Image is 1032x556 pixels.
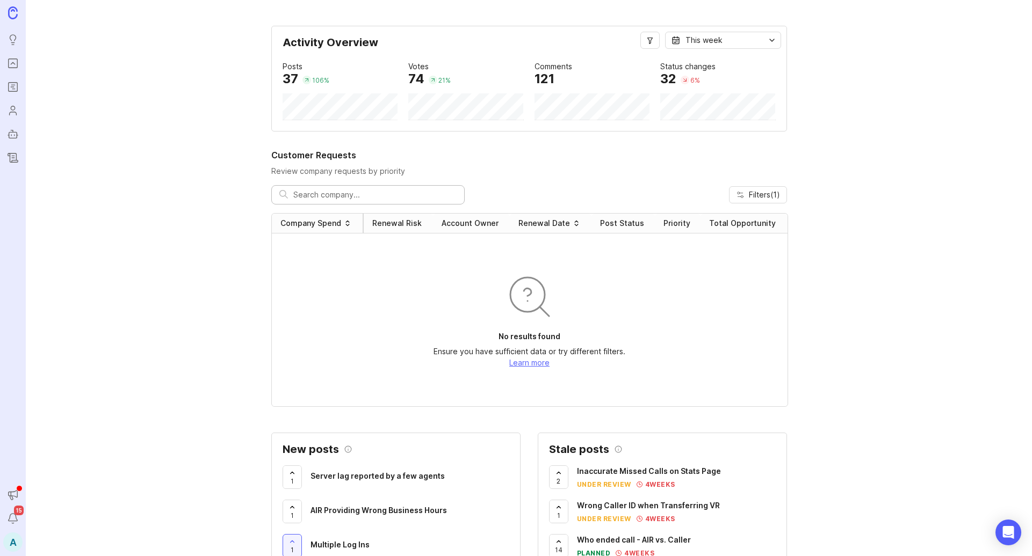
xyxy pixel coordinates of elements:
button: 2 [549,465,568,489]
a: Roadmaps [3,77,23,97]
div: 4 weeks [643,480,675,489]
div: Priority [663,218,690,229]
div: 37 [283,72,298,85]
button: 1 [283,465,302,489]
span: 1 [291,545,294,554]
a: Learn more [509,358,550,367]
h2: Stale posts [549,444,609,455]
a: Ideas [3,30,23,49]
a: Portal [3,54,23,73]
span: 1 [291,511,294,520]
a: Multiple Log Ins [311,539,509,553]
span: 15 [14,506,24,515]
img: svg+xml;base64,PHN2ZyB3aWR0aD0iOTYiIGhlaWdodD0iOTYiIGZpbGw9Im5vbmUiIHhtbG5zPSJodHRwOi8vd3d3LnczLm... [504,271,555,323]
span: Inaccurate Missed Calls on Stats Page [577,466,721,475]
div: Comments [535,61,572,72]
img: Canny Home [8,6,18,19]
span: 1 [557,511,560,520]
a: Autopilot [3,125,23,144]
span: AIR Providing Wrong Business Hours [311,506,447,515]
h2: New posts [283,444,339,455]
span: 2 [557,477,560,486]
div: Total Opportunity [709,218,776,229]
a: Users [3,101,23,120]
div: Status changes [660,61,716,72]
div: Account Owner [442,218,499,229]
div: 21 % [438,76,451,85]
div: 6 % [690,76,700,85]
img: svg+xml;base64,PHN2ZyB3aWR0aD0iMTEiIGhlaWdodD0iMTEiIGZpbGw9Im5vbmUiIHhtbG5zPSJodHRwOi8vd3d3LnczLm... [637,516,643,522]
div: 106 % [312,76,329,85]
div: 32 [660,72,676,85]
span: Who ended call - AIR vs. Caller [577,535,691,544]
div: Post Status [600,218,644,229]
div: Activity Overview [283,37,776,56]
h2: Customer Requests [271,149,787,162]
a: Server lag reported by a few agents [311,470,509,485]
a: Inaccurate Missed Calls on Stats Pageunder review4weeks [577,465,776,489]
span: Multiple Log Ins [311,540,370,549]
div: Renewal Risk [372,218,422,229]
div: 4 weeks [643,514,675,523]
div: Open Intercom Messenger [995,520,1021,545]
span: 1 [291,477,294,486]
input: Search company... [293,189,457,201]
img: svg+xml;base64,PHN2ZyB3aWR0aD0iMTEiIGhlaWdodD0iMTEiIGZpbGw9Im5vbmUiIHhtbG5zPSJodHRwOi8vd3d3LnczLm... [637,481,643,487]
span: Filters [749,189,780,200]
div: Posts [283,61,302,72]
span: Server lag reported by a few agents [311,471,445,480]
a: Changelog [3,148,23,167]
button: 1 [283,500,302,523]
div: 121 [535,72,554,85]
p: No results found [499,331,560,342]
svg: toggle icon [763,36,781,45]
div: Votes [408,61,429,72]
span: 14 [555,545,562,554]
div: under review [577,480,631,489]
div: 74 [408,72,424,85]
button: 1 [549,500,568,523]
button: A [3,532,23,552]
a: Wrong Caller ID when Transferring VRunder review4weeks [577,500,776,523]
button: Filters(1) [729,186,787,203]
div: Company Spend [280,218,341,229]
button: Announcements [3,485,23,504]
span: Wrong Caller ID when Transferring VR [577,501,720,510]
span: ( 1 ) [770,190,780,199]
div: under review [577,514,631,523]
button: Notifications [3,509,23,528]
a: AIR Providing Wrong Business Hours [311,504,509,519]
img: svg+xml;base64,PHN2ZyB3aWR0aD0iMTEiIGhlaWdodD0iMTEiIGZpbGw9Im5vbmUiIHhtbG5zPSJodHRwOi8vd3d3LnczLm... [616,550,622,556]
div: This week [685,34,723,46]
p: Review company requests by priority [271,166,787,177]
div: Renewal Date [518,218,570,229]
p: Ensure you have sufficient data or try different filters. [434,346,625,357]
